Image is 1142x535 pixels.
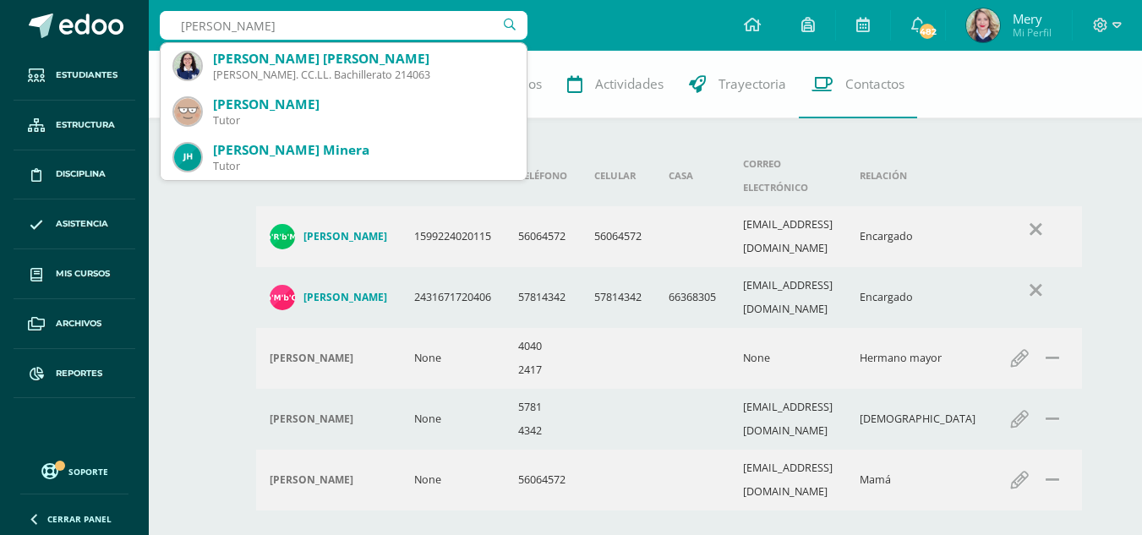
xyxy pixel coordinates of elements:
[213,159,513,173] div: Tutor
[799,51,917,118] a: Contactos
[555,51,676,118] a: Actividades
[56,68,117,82] span: Estudiantes
[270,285,387,310] a: [PERSON_NAME]
[401,389,505,450] td: None
[729,267,846,328] td: [EMAIL_ADDRESS][DOMAIN_NAME]
[20,459,128,482] a: Soporte
[505,450,581,510] td: 56064572
[676,51,799,118] a: Trayectoria
[966,8,1000,42] img: c3ba4bc82f539d18ce1ea45118c47ae0.png
[14,249,135,299] a: Mis cursos
[581,145,655,206] th: Celular
[56,367,102,380] span: Reportes
[213,113,513,128] div: Tutor
[303,291,387,304] h4: [PERSON_NAME]
[56,317,101,330] span: Archivos
[1013,10,1052,27] span: Mery
[505,145,581,206] th: Teléfono
[14,349,135,399] a: Reportes
[846,389,989,450] td: [DEMOGRAPHIC_DATA]
[846,206,989,267] td: Encargado
[581,267,655,328] td: 57814342
[846,145,989,206] th: Relación
[270,224,387,249] a: [PERSON_NAME]
[160,11,527,40] input: Busca un usuario...
[270,352,353,365] h4: [PERSON_NAME]
[14,150,135,200] a: Disciplina
[845,75,904,93] span: Contactos
[918,22,937,41] span: 482
[303,230,387,243] h4: [PERSON_NAME]
[581,206,655,267] td: 56064572
[729,145,846,206] th: Correo electrónico
[56,167,106,181] span: Disciplina
[846,267,989,328] td: Encargado
[174,144,201,171] img: 97049799c2b95199647aeffdd8fbe857.png
[729,206,846,267] td: [EMAIL_ADDRESS][DOMAIN_NAME]
[401,450,505,510] td: None
[213,141,513,159] div: [PERSON_NAME] Minera
[213,68,513,82] div: [PERSON_NAME]. CC.LL. Bachillerato 214063
[270,352,387,365] div: Allan Fabricio Calva Mencos
[401,328,505,389] td: None
[270,285,295,310] img: 788931de13273df30b082009c58a2e81.png
[14,101,135,150] a: Estructura
[505,206,581,267] td: 56064572
[56,267,110,281] span: Mis cursos
[1013,25,1052,40] span: Mi Perfil
[56,217,108,231] span: Asistencia
[595,75,664,93] span: Actividades
[47,513,112,525] span: Cerrar panel
[655,145,729,206] th: Casa
[174,98,201,125] img: e853ac6914bffc578e9e36c82524a9dc.png
[14,199,135,249] a: Asistencia
[846,450,989,510] td: Mamá
[270,473,387,487] div: Rosa Lidia Mencos
[729,450,846,510] td: [EMAIL_ADDRESS][DOMAIN_NAME]
[729,328,846,389] td: None
[270,224,295,249] img: 7af1b5aeaad5454aae914fc464cb1274.png
[56,118,115,132] span: Estructura
[729,389,846,450] td: [EMAIL_ADDRESS][DOMAIN_NAME]
[270,412,387,426] div: Mardoqueo Calva
[505,267,581,328] td: 57814342
[505,389,581,450] td: 5781 4342
[719,75,786,93] span: Trayectoria
[174,52,201,79] img: fc90111d3a57e23e56c2705d30cf909d.png
[68,466,108,478] span: Soporte
[401,267,505,328] td: 2431671720406
[655,267,729,328] td: 66368305
[846,328,989,389] td: Hermano mayor
[14,51,135,101] a: Estudiantes
[401,206,505,267] td: 1599224020115
[505,328,581,389] td: 4040 2417
[270,473,353,487] h4: [PERSON_NAME]
[14,299,135,349] a: Archivos
[213,96,513,113] div: [PERSON_NAME]
[213,50,513,68] div: [PERSON_NAME] [PERSON_NAME]
[270,412,353,426] h4: [PERSON_NAME]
